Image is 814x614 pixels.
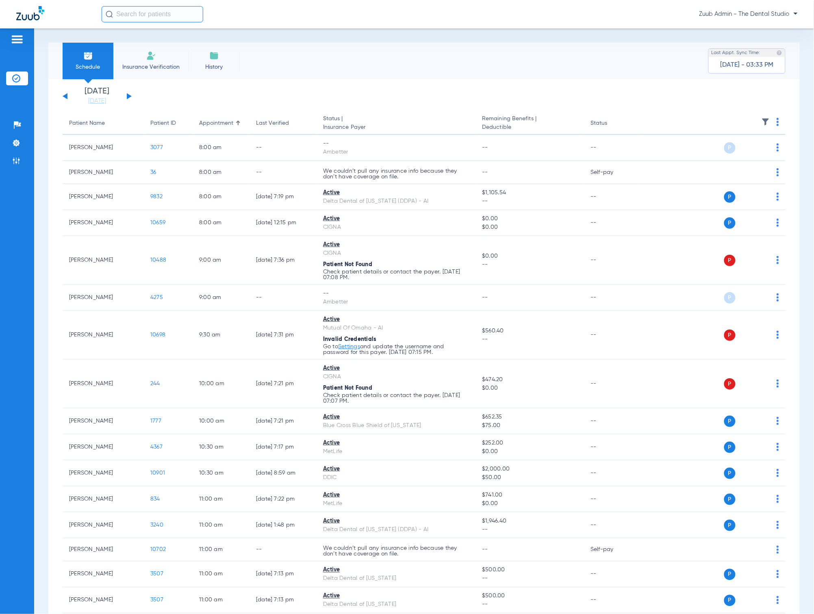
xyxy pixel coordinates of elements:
div: Patient ID [150,119,176,128]
td: [PERSON_NAME] [63,588,144,614]
td: 9:00 AM [193,236,250,285]
iframe: Chat Widget [773,575,814,614]
span: P [724,255,736,266]
span: -- [482,601,577,609]
span: Zuub Admin - The Dental Studio [699,10,798,18]
td: 8:00 AM [193,210,250,236]
td: [PERSON_NAME] [63,135,144,161]
span: $0.00 [482,384,577,393]
span: 4367 [150,444,163,450]
span: $0.00 [482,252,577,260]
div: Delta Dental of [US_STATE] (DDPA) - AI [323,525,469,534]
td: -- [584,460,639,486]
img: group-dot-blue.svg [777,417,779,425]
span: P [724,595,736,606]
span: $1,105.54 [482,189,577,197]
span: History [195,63,233,71]
td: [PERSON_NAME] [63,512,144,538]
span: $560.40 [482,327,577,335]
span: -- [482,335,577,344]
div: Last Verified [256,119,310,128]
th: Status [584,112,639,135]
span: Last Appt. Sync Time: [712,49,760,57]
div: CIGNA [323,249,469,258]
div: Ambetter [323,148,469,156]
img: group-dot-blue.svg [777,469,779,477]
span: 36 [150,169,156,175]
div: Active [323,566,469,575]
td: -- [584,562,639,588]
td: [PERSON_NAME] [63,460,144,486]
img: History [209,51,219,61]
span: Invalid Credentials [323,336,377,342]
th: Status | [317,112,475,135]
td: 8:00 AM [193,184,250,210]
td: [DATE] 7:21 PM [250,360,317,408]
span: $474.20 [482,375,577,384]
td: [PERSON_NAME] [63,538,144,562]
td: 11:00 AM [193,538,250,562]
span: P [724,330,736,341]
div: Active [323,517,469,525]
td: Self-pay [584,538,639,562]
td: [PERSON_NAME] [63,210,144,236]
span: Patient Not Found [323,385,372,391]
span: $500.00 [482,592,577,601]
td: -- [584,236,639,285]
div: Active [323,439,469,447]
td: Self-pay [584,161,639,184]
span: Patient Not Found [323,262,372,267]
div: -- [323,139,469,148]
span: [DATE] - 03:33 PM [721,61,774,69]
td: [DATE] 8:59 AM [250,460,317,486]
input: Search for patients [102,6,203,22]
td: 9:00 AM [193,285,250,311]
td: -- [584,486,639,512]
div: Active [323,315,469,324]
span: 10659 [150,220,165,226]
td: [DATE] 12:15 PM [250,210,317,236]
span: P [724,292,736,304]
div: Delta Dental of [US_STATE] [323,601,469,609]
td: [PERSON_NAME] [63,360,144,408]
span: -- [482,260,577,269]
img: group-dot-blue.svg [777,546,779,554]
span: 10702 [150,547,166,553]
span: 3507 [150,597,163,603]
a: [DATE] [73,97,122,105]
td: 8:00 AM [193,135,250,161]
td: [PERSON_NAME] [63,161,144,184]
span: $500.00 [482,566,577,575]
img: group-dot-blue.svg [777,219,779,227]
td: -- [584,512,639,538]
span: -- [482,197,577,206]
img: group-dot-blue.svg [777,331,779,339]
td: -- [584,434,639,460]
td: -- [584,135,639,161]
span: -- [482,525,577,534]
span: Insurance Verification [119,63,182,71]
td: 10:30 AM [193,434,250,460]
span: P [724,520,736,531]
a: Settings [338,344,360,349]
td: [PERSON_NAME] [63,562,144,588]
img: hamburger-icon [11,35,24,44]
img: Schedule [83,51,93,61]
div: CIGNA [323,223,469,232]
div: Delta Dental of [US_STATE] [323,575,469,583]
td: -- [250,285,317,311]
div: Appointment [199,119,233,128]
span: Schedule [69,63,107,71]
div: Patient Name [69,119,105,128]
span: $0.00 [482,447,577,456]
td: 10:00 AM [193,408,250,434]
td: [DATE] 7:13 PM [250,588,317,614]
span: Insurance Payer [323,123,469,132]
span: -- [482,547,488,553]
img: group-dot-blue.svg [777,380,779,388]
td: -- [250,538,317,562]
span: $2,000.00 [482,465,577,473]
div: Active [323,413,469,421]
p: We couldn’t pull any insurance info because they don’t have coverage on file. [323,168,469,180]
